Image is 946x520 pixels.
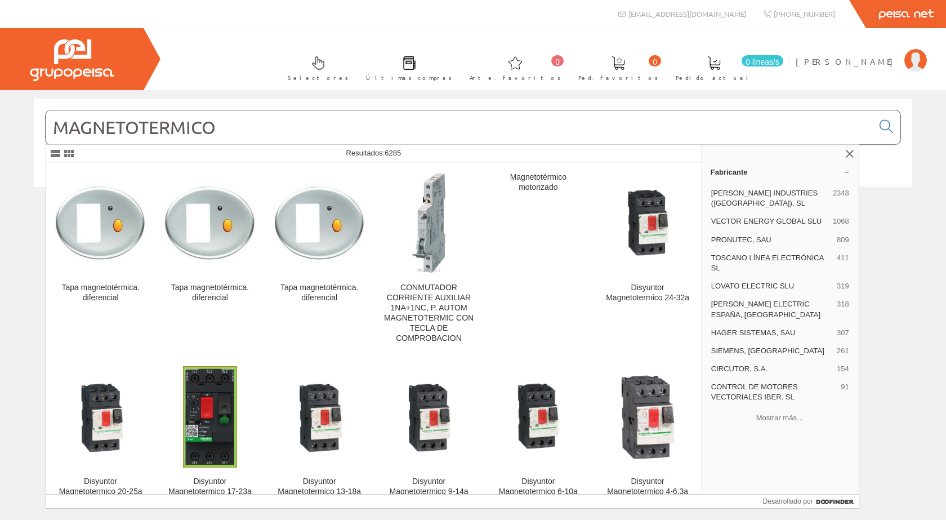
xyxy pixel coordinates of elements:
[593,357,702,510] a: Disyuntor Magnetotermico 4-6,3a Disyuntor Magnetotermico 4-6,3a
[499,477,578,496] font: Disyuntor Magnetotermico 6-10a
[711,383,798,401] font: CONTROL DE MOTORES VECTORIALES IBER. SL
[484,163,592,357] a: Magnetotérmico motorizado
[390,477,468,496] font: Disyuntor Magnetotermico 9-14a
[164,185,255,261] img: Tapa magnetotérmica. diferencial
[837,346,849,355] font: 261
[366,73,452,82] font: Últimas compras
[355,47,458,88] a: Últimas compras
[374,163,483,357] a: CONMUTADOR CORRIENTE AUXILIAR 1NA+1NC, P. AUTOM MAGNETOTERMIC CON TECLA DE COMPROBACION CONMUTADO...
[484,357,592,510] a: Disyuntor Magnetotermico 6-10a Disyuntor Magnetotermico 6-10a
[602,177,693,268] img: Disyuntor Magnetotermico 24-32a
[841,383,849,391] font: 91
[711,300,820,318] font: [PERSON_NAME] ELECTRIC ESPAÑA, [GEOGRAPHIC_DATA]
[30,39,114,81] img: Grupo Peisa
[510,172,566,192] font: Magnetotérmico motorizado
[265,357,374,510] a: Disyuntor Magnetotermico 13-18a Disyuntor Magnetotermico 13-18a
[837,235,849,244] font: 809
[384,283,474,343] font: CONMUTADOR CORRIENTE AUXILIAR 1NA+1NC, P. AUTOM MAGNETOTERMIC CON TECLA DE COMPROBACION
[383,372,474,463] img: Disyuntor Magnetotermico 9-14a
[46,357,155,510] a: Disyuntor Magnetotermico 20-25a Disyuntor Magnetotermico 20-25a
[280,283,359,302] font: Tapa magnetotérmica. diferencial
[155,163,264,357] a: Tapa magnetotérmica. diferencial Tapa magnetotérmica. diferencial
[46,110,873,144] input: Buscar...
[278,477,361,496] font: Disyuntor Magnetotermico 13-18a
[55,372,146,463] img: Disyuntor Magnetotermico 20-25a
[774,9,835,19] font: [PHONE_NUMBER]
[833,217,849,225] font: 1068
[711,235,771,244] font: PRONUTEC, SAU
[837,254,849,262] font: 411
[837,300,849,308] font: 318
[411,172,447,274] img: CONMUTADOR CORRIENTE AUXILIAR 1NA+1NC, P. AUTOM MAGNETOTERMIC CON TECLA DE COMPROBACION
[837,328,849,337] font: 307
[711,217,822,225] font: VECTOR ENERGY GLOBAL SLU
[183,366,237,468] img: Disyuntor Magnetotermico 17-23a
[746,57,779,66] font: 0 líneas/s
[46,163,155,357] a: Tapa magnetotérmica. diferencial Tapa magnetotérmica. diferencial
[837,282,849,290] font: 319
[61,283,140,302] font: Tapa magnetotérmica. diferencial
[706,408,854,427] button: Mostrar más…
[168,477,252,496] font: Disyuntor Magnetotermico 17-23a
[346,149,385,157] font: Resultados:
[555,57,560,66] font: 0
[676,73,752,82] font: Pedido actual
[274,185,365,261] img: Tapa magnetotérmica. diferencial
[833,189,849,197] font: 2348
[763,495,859,508] a: Desarrollado por
[493,372,583,463] img: Disyuntor Magnetotermico 6-10a
[55,185,146,261] img: Tapa magnetotérmica. diferencial
[385,149,401,157] font: 6285
[276,47,354,88] a: Selectores
[288,73,349,82] font: Selectores
[711,328,796,337] font: HAGER SISTEMAS, SAU
[796,47,927,57] a: [PERSON_NAME]
[711,346,824,355] font: SIEMENS, [GEOGRAPHIC_DATA]
[606,283,689,302] font: Disyuntor Magnetotermico 24-32a
[374,357,483,510] a: Disyuntor Magnetotermico 9-14a Disyuntor Magnetotermico 9-14a
[763,497,813,505] font: Desarrollado por
[593,163,702,357] a: Disyuntor Magnetotermico 24-32a Disyuntor Magnetotermico 24-32a
[602,372,693,463] img: Disyuntor Magnetotermico 4-6,3a
[653,57,657,66] font: 0
[711,168,748,176] font: Fabricante
[711,365,767,373] font: CIRCUTOR, S.A.
[274,372,365,463] img: Disyuntor Magnetotermico 13-18a
[155,357,264,510] a: Disyuntor Magnetotermico 17-23a Disyuntor Magnetotermico 17-23a
[711,254,824,272] font: TOSCANO LÍNEA ELECTRÓNICA SL
[171,283,249,302] font: Tapa magnetotérmica. diferencial
[628,9,746,19] font: [EMAIL_ADDRESS][DOMAIN_NAME]
[607,477,688,496] font: Disyuntor Magnetotermico 4-6,3a
[702,163,859,181] a: Fabricante
[578,73,658,82] font: Ped. favoritos
[796,56,899,66] font: [PERSON_NAME]
[470,73,561,82] font: Arte. favoritos
[59,477,142,496] font: Disyuntor Magnetotermico 20-25a
[756,413,804,421] font: Mostrar más…
[711,282,794,290] font: LOVATO ELECTRIC SLU
[265,163,374,357] a: Tapa magnetotérmica. diferencial Tapa magnetotérmica. diferencial
[711,189,818,207] font: [PERSON_NAME] INDUSTRIES ([GEOGRAPHIC_DATA]), SL
[837,365,849,373] font: 154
